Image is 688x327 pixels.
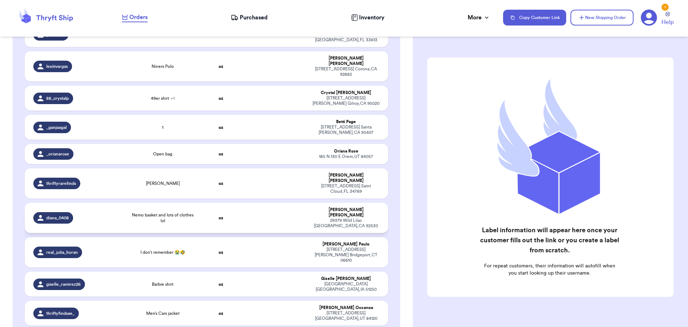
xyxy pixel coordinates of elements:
[312,310,379,321] div: [STREET_ADDRESS] [GEOGRAPHIC_DATA] , UT 84120
[479,225,620,255] h2: Label information will appear here once your customer fills out the link or you create a label fr...
[219,282,223,286] strong: oz
[152,64,174,69] span: Niners Polo
[351,13,384,22] a: Inventory
[219,250,223,254] strong: oz
[46,64,68,69] span: lexiiivargas
[312,125,379,135] div: [STREET_ADDRESS] Santa [PERSON_NAME] , CA 95407
[219,181,223,186] strong: oz
[503,10,566,25] button: Copy Customer Link
[240,13,268,22] span: Purchased
[153,151,172,157] span: Open bag
[129,13,148,22] span: Orders
[570,10,634,25] button: New Shipping Order
[312,154,379,159] div: 185 N 130 E Orem , UT 84057
[312,242,379,247] div: [PERSON_NAME] Paulo
[312,119,379,125] div: Betti Page
[359,13,384,22] span: Inventory
[162,125,163,130] span: 1
[46,215,69,221] span: diana_0408
[219,33,223,37] strong: oz
[312,173,379,183] div: [PERSON_NAME] [PERSON_NAME]
[231,13,268,22] a: Purchased
[46,310,75,316] span: thriftyfindsae_
[661,4,669,11] div: 1
[219,152,223,156] strong: oz
[219,64,223,69] strong: oz
[219,125,223,130] strong: oz
[312,207,379,218] div: [PERSON_NAME] [PERSON_NAME]
[46,249,78,255] span: real_julia_horan
[661,12,674,27] a: Help
[312,183,379,194] div: [STREET_ADDRESS] Saint Cloud , FL 34769
[312,90,379,95] div: Crystal [PERSON_NAME]
[151,95,175,101] span: 49er shirt
[46,125,67,130] span: _ganjaagal
[219,216,223,220] strong: oz
[171,96,175,101] span: + 1
[219,311,223,316] strong: oz
[46,281,81,287] span: giselle_ramirez26
[312,32,379,43] div: [STREET_ADDRESS] [GEOGRAPHIC_DATA] , FL 33613
[140,249,185,255] span: I don’t remember 😭🤣
[312,95,379,106] div: [STREET_ADDRESS][PERSON_NAME] Gilroy , CA 95020
[131,212,195,224] span: Nemo basket and lots of clothes lol
[661,18,674,27] span: Help
[479,262,620,277] p: For repeat customers, their information will autofill when you start looking up their username.
[468,13,490,22] div: More
[152,281,173,287] span: Barbie shirt
[312,56,379,66] div: [PERSON_NAME] [PERSON_NAME]
[219,96,223,101] strong: oz
[312,281,379,292] div: [GEOGRAPHIC_DATA] [GEOGRAPHIC_DATA] , IA 51250
[641,9,657,26] a: 1
[312,247,379,263] div: [STREET_ADDRESS][PERSON_NAME] Bridgeport , CT 06610
[312,276,379,281] div: Giselle [PERSON_NAME]
[312,149,379,154] div: Oriana Rose
[46,151,69,157] span: _orianarose
[312,66,379,77] div: [STREET_ADDRESS] Corona , CA 92882
[122,13,148,22] a: Orders
[312,305,379,310] div: [PERSON_NAME] Oscanoa
[46,95,69,101] span: 88_crystalp
[46,181,76,186] span: thriftyrarefinds
[312,218,379,229] div: 29379 Wild Lilac [GEOGRAPHIC_DATA] , CA 92530
[146,310,180,316] span: Men’s Cars jacket
[146,181,180,186] span: [PERSON_NAME]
